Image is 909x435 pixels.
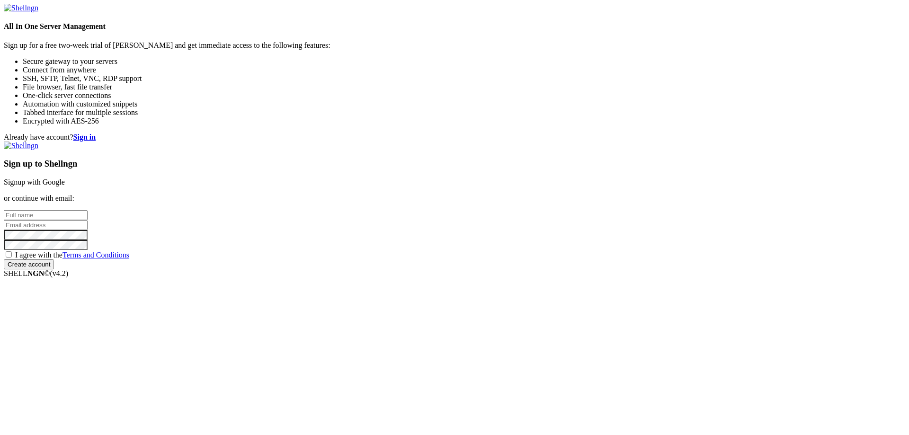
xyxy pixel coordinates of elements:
span: 4.2.0 [50,269,69,277]
a: Terms and Conditions [62,251,129,259]
div: Already have account? [4,133,905,142]
h4: All In One Server Management [4,22,905,31]
li: Automation with customized snippets [23,100,905,108]
h3: Sign up to Shellngn [4,159,905,169]
a: Signup with Google [4,178,65,186]
span: SHELL © [4,269,68,277]
img: Shellngn [4,142,38,150]
li: Connect from anywhere [23,66,905,74]
input: Create account [4,259,54,269]
li: Tabbed interface for multiple sessions [23,108,905,117]
li: Encrypted with AES-256 [23,117,905,125]
li: SSH, SFTP, Telnet, VNC, RDP support [23,74,905,83]
input: I agree with theTerms and Conditions [6,251,12,257]
img: Shellngn [4,4,38,12]
p: or continue with email: [4,194,905,203]
li: File browser, fast file transfer [23,83,905,91]
input: Email address [4,220,88,230]
span: I agree with the [15,251,129,259]
li: One-click server connections [23,91,905,100]
li: Secure gateway to your servers [23,57,905,66]
b: NGN [27,269,45,277]
input: Full name [4,210,88,220]
a: Sign in [73,133,96,141]
p: Sign up for a free two-week trial of [PERSON_NAME] and get immediate access to the following feat... [4,41,905,50]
